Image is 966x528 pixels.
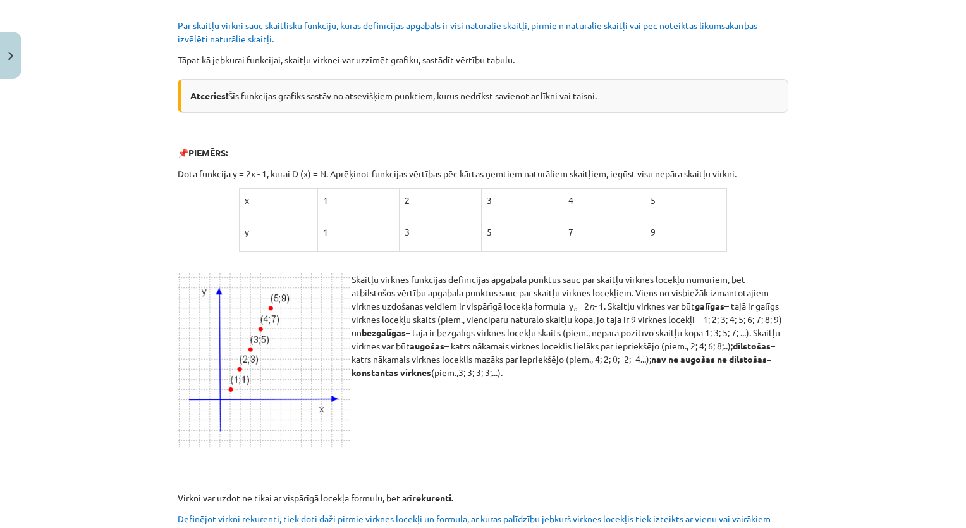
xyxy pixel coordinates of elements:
b: augošas [410,340,444,351]
b: PIEMĒRS: [188,147,228,158]
p: 2 [405,194,475,207]
p: x [245,194,312,207]
img: icon-close-lesson-0947bae3869378f0d4975bcd49f059093ad1ed9edebbc8119c70593378902aed.svg [8,52,13,60]
b: nav ne augošas ne dilstošas [651,353,767,365]
p: Skaitļu virknes funkcijas definīcijas apgabala punktus sauc par skaitļu virknes locekļu numuriem,... [178,273,788,379]
p: 5 [487,225,558,239]
strong: – [767,353,771,365]
div: Šīs funkcijas grafiks sastāv no atsevišķiem punktiem, kurus nedrīkst savienot ar līkni vai taisni. [178,79,788,113]
em: n [589,300,594,311]
b: galīgas [695,300,724,311]
p: y [245,225,312,239]
b: rekurenti. [412,492,453,503]
p: 4 [568,194,639,207]
p: 📌 [178,146,788,160]
p: 7 [568,225,639,239]
p: Virkni var uzdot ne tikai ar vispārīgā locekļa formulu, bet arī [178,491,788,505]
b: konstantas virknes [352,367,431,378]
p: 5 [651,194,722,207]
p: 9 [651,225,722,239]
p: 3 [487,194,558,207]
p: 1 [323,225,394,239]
span: Par skaitļu virkni sauc skaitlisku funkciju, kuras definīcijas apgabals ir visi naturālie skaitļi... [178,20,757,44]
p: 3 [405,225,475,239]
p: 1 [323,194,394,207]
b: dilstošas [733,340,771,351]
em: n [573,304,577,313]
p: Dota funkcija y = 2x - 1, kurai D (x) = N. Aprēķinot funkcijas vērtības pēc kārtas ņemtiem naturā... [178,167,788,180]
b: bezgalīgas [362,327,406,338]
b: Atceries! [190,90,228,101]
p: Tāpat kā jebkurai funkcijai, skaitļu virknei var uzzīmēt grafiku, sastādīt vērtību tabulu. [178,53,788,66]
